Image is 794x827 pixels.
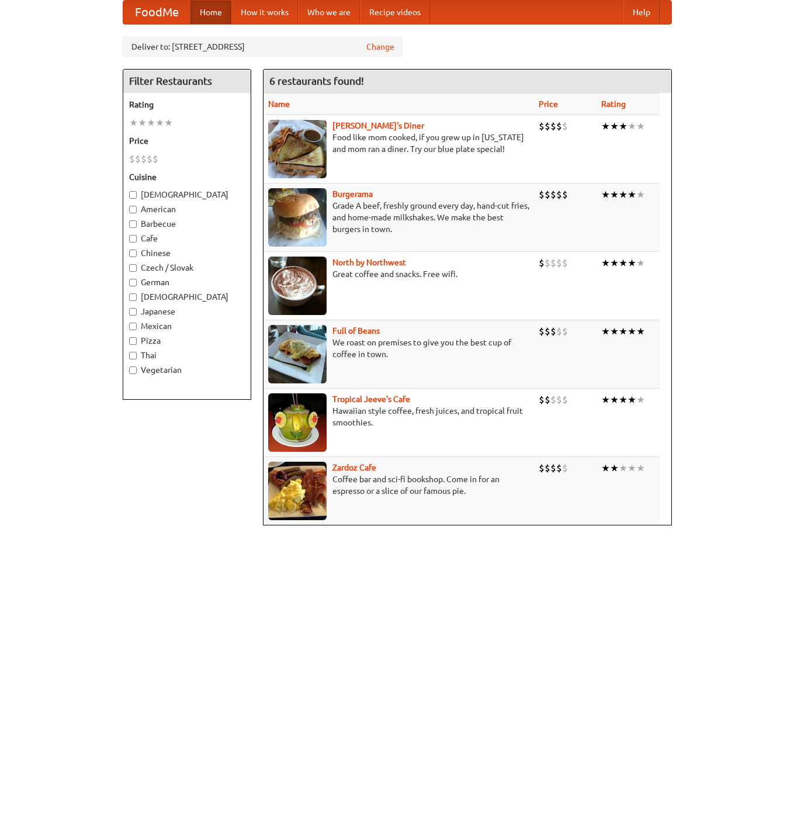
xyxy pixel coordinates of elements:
[545,188,550,201] li: $
[610,462,619,475] li: ★
[556,257,562,269] li: $
[268,405,529,428] p: Hawaiian style coffee, fresh juices, and tropical fruit smoothies.
[627,120,636,133] li: ★
[619,462,627,475] li: ★
[556,393,562,406] li: $
[550,325,556,338] li: $
[619,393,627,406] li: ★
[545,120,550,133] li: $
[550,462,556,475] li: $
[129,250,137,257] input: Chinese
[129,352,137,359] input: Thai
[129,189,245,200] label: [DEMOGRAPHIC_DATA]
[129,350,245,361] label: Thai
[332,395,410,404] a: Tropical Jeeve's Cafe
[332,463,376,472] b: Zardoz Cafe
[550,257,556,269] li: $
[129,291,245,303] label: [DEMOGRAPHIC_DATA]
[556,325,562,338] li: $
[164,116,173,129] li: ★
[601,188,610,201] li: ★
[129,293,137,301] input: [DEMOGRAPHIC_DATA]
[601,257,610,269] li: ★
[129,337,137,345] input: Pizza
[539,462,545,475] li: $
[332,258,406,267] a: North by Northwest
[562,393,568,406] li: $
[129,233,245,244] label: Cafe
[129,171,245,183] h5: Cuisine
[562,120,568,133] li: $
[129,218,245,230] label: Barbecue
[636,120,645,133] li: ★
[129,191,137,199] input: [DEMOGRAPHIC_DATA]
[601,393,610,406] li: ★
[129,153,135,165] li: $
[135,153,141,165] li: $
[562,325,568,338] li: $
[155,116,164,129] li: ★
[190,1,231,24] a: Home
[366,41,394,53] a: Change
[129,320,245,332] label: Mexican
[147,116,155,129] li: ★
[539,393,545,406] li: $
[123,36,403,57] div: Deliver to: [STREET_ADDRESS]
[562,257,568,269] li: $
[610,393,619,406] li: ★
[610,188,619,201] li: ★
[268,473,529,497] p: Coffee bar and sci-fi bookshop. Come in for an espresso or a slice of our famous pie.
[129,262,245,274] label: Czech / Slovak
[268,393,327,452] img: jeeves.jpg
[129,135,245,147] h5: Price
[623,1,660,24] a: Help
[539,99,558,109] a: Price
[129,364,245,376] label: Vegetarian
[601,325,610,338] li: ★
[539,120,545,133] li: $
[268,200,529,235] p: Grade A beef, freshly ground every day, hand-cut fries, and home-made milkshakes. We make the bes...
[556,120,562,133] li: $
[636,462,645,475] li: ★
[539,188,545,201] li: $
[129,220,137,228] input: Barbecue
[298,1,360,24] a: Who we are
[332,189,373,199] a: Burgerama
[636,188,645,201] li: ★
[619,257,627,269] li: ★
[627,462,636,475] li: ★
[268,325,327,383] img: beans.jpg
[636,393,645,406] li: ★
[360,1,430,24] a: Recipe videos
[129,206,137,213] input: American
[268,337,529,360] p: We roast on premises to give you the best cup of coffee in town.
[268,268,529,280] p: Great coffee and snacks. Free wifi.
[138,116,147,129] li: ★
[550,120,556,133] li: $
[627,325,636,338] li: ★
[141,153,147,165] li: $
[332,326,380,335] b: Full of Beans
[268,132,529,155] p: Food like mom cooked, if you grew up in [US_STATE] and mom ran a diner. Try our blue plate special!
[268,462,327,520] img: zardoz.jpg
[562,188,568,201] li: $
[636,257,645,269] li: ★
[129,323,137,330] input: Mexican
[619,325,627,338] li: ★
[129,247,245,259] label: Chinese
[269,75,364,86] ng-pluralize: 6 restaurants found!
[545,257,550,269] li: $
[545,393,550,406] li: $
[268,99,290,109] a: Name
[129,99,245,110] h5: Rating
[562,462,568,475] li: $
[610,120,619,133] li: ★
[129,264,137,272] input: Czech / Slovak
[129,203,245,215] label: American
[601,99,626,109] a: Rating
[539,325,545,338] li: $
[129,335,245,347] label: Pizza
[627,393,636,406] li: ★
